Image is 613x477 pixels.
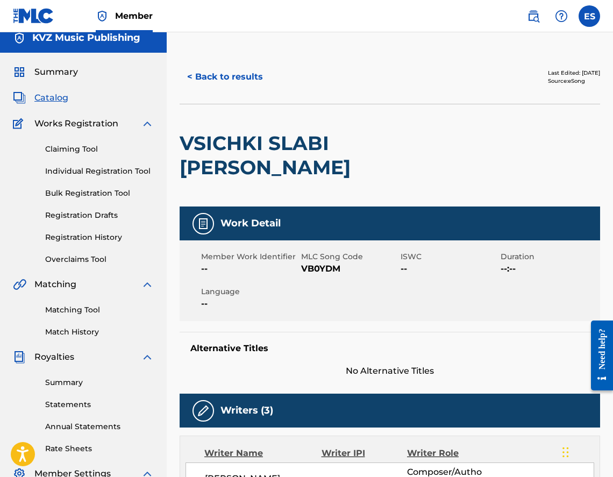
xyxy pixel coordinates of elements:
span: Member Work Identifier [201,251,298,262]
img: help [555,10,568,23]
span: Summary [34,66,78,79]
img: MLC Logo [13,8,54,24]
img: Summary [13,66,26,79]
span: Matching [34,278,76,291]
div: Source: eSong [548,77,600,85]
button: < Back to results [180,63,270,90]
span: No Alternative Titles [180,365,600,378]
img: Catalog [13,91,26,104]
h5: Writers (3) [220,404,273,417]
a: Bulk Registration Tool [45,188,154,199]
img: search [527,10,540,23]
span: Royalties [34,351,74,364]
img: expand [141,351,154,364]
span: --:-- [501,262,598,275]
a: Annual Statements [45,421,154,432]
span: Duration [501,251,598,262]
span: VB0YDM [301,262,398,275]
h5: KVZ Music Publishing [32,32,140,44]
iframe: Resource Center [583,312,613,398]
a: Claiming Tool [45,144,154,155]
img: Royalties [13,351,26,364]
div: Writer Name [204,447,322,460]
img: Writers [197,404,210,417]
span: -- [201,297,298,310]
div: Last Edited: [DATE] [548,69,600,77]
div: Writer IPI [322,447,408,460]
img: Matching [13,278,26,291]
span: Catalog [34,91,68,104]
a: Registration History [45,232,154,243]
h5: Work Detail [220,217,281,230]
a: Statements [45,399,154,410]
span: Works Registration [34,117,118,130]
a: Rate Sheets [45,443,154,454]
span: MLC Song Code [301,251,398,262]
img: Top Rightsholder [96,10,109,23]
a: Matching Tool [45,304,154,316]
a: SummarySummary [13,66,78,79]
img: Accounts [13,32,26,45]
img: Works Registration [13,117,27,130]
div: Джаджи за чат [559,425,613,477]
h2: VSICHKI SLABI [PERSON_NAME] [180,131,432,180]
a: Registration Drafts [45,210,154,221]
a: Overclaims Tool [45,254,154,265]
span: Language [201,286,298,297]
img: expand [141,278,154,291]
iframe: Chat Widget [559,425,613,477]
img: expand [141,117,154,130]
span: ISWC [401,251,498,262]
span: -- [401,262,498,275]
div: Writer Role [407,447,485,460]
a: Public Search [523,5,544,27]
a: CatalogCatalog [13,91,68,104]
span: -- [201,262,298,275]
div: Плъзни [562,436,569,468]
a: Individual Registration Tool [45,166,154,177]
a: Summary [45,377,154,388]
div: Help [551,5,572,27]
a: Match History [45,326,154,338]
span: Member [115,10,153,22]
h5: Alternative Titles [190,343,589,354]
img: Work Detail [197,217,210,230]
div: User Menu [579,5,600,27]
